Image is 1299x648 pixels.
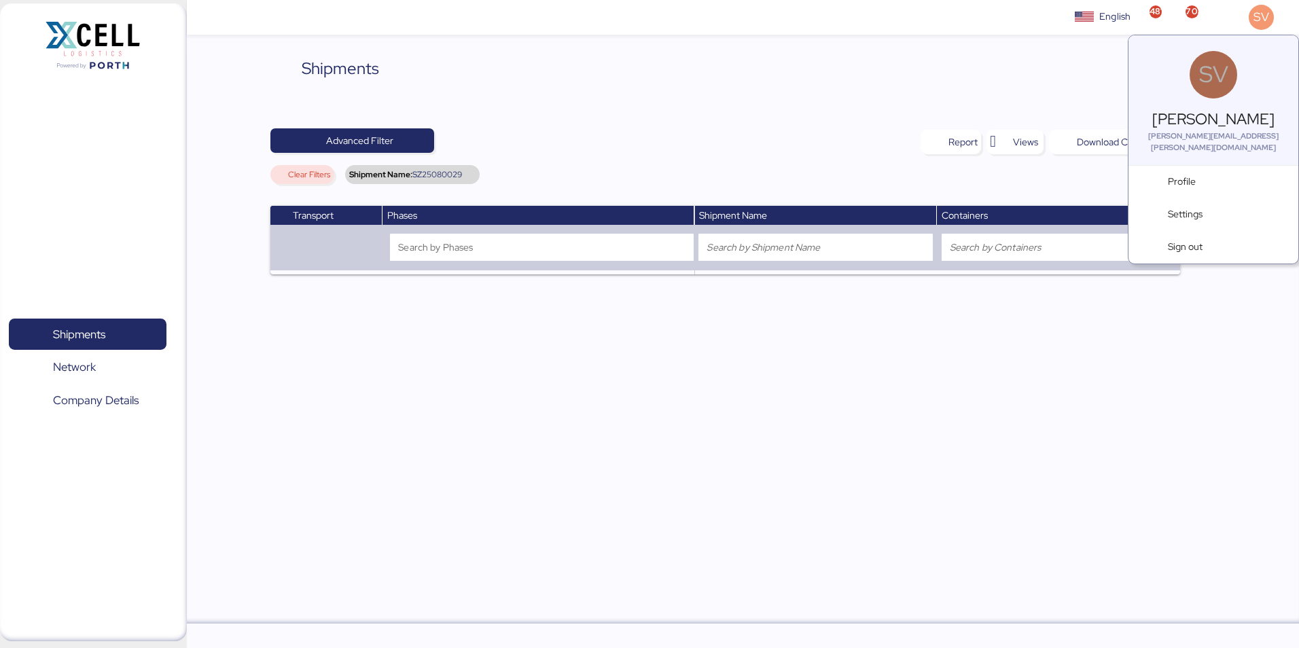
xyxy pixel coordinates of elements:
[302,56,379,81] div: Shipments
[195,6,218,29] button: Menu
[1168,207,1287,221] span: Settings
[1049,130,1143,154] button: Download CSV
[9,384,166,416] a: Company Details
[921,130,981,154] button: Report
[1013,134,1038,150] span: Views
[53,391,139,410] span: Company Details
[699,209,767,221] span: Shipment Name
[942,209,988,221] span: Containers
[293,209,334,221] span: Transport
[387,209,417,221] span: Phases
[9,319,166,350] a: Shipments
[1168,240,1287,254] span: Sign out
[948,134,978,150] div: Report
[412,170,462,179] span: SZ25080029
[326,132,393,149] span: Advanced Filter
[53,325,105,344] span: Shipments
[986,130,1044,154] button: Views
[53,357,96,377] span: Network
[270,128,435,153] button: Advanced Filter
[9,352,166,383] a: Network
[950,239,1168,255] input: Search by Containers
[1253,8,1269,26] span: SV
[1077,134,1140,150] div: Download CSV
[1099,10,1131,24] div: English
[707,239,924,255] input: Search by Shipment Name
[1168,175,1287,189] span: Profile
[349,170,412,179] span: Shipment Name:
[1133,130,1295,154] div: [PERSON_NAME][EMAIL_ADDRESS][PERSON_NAME][DOMAIN_NAME]
[1133,108,1295,131] div: [PERSON_NAME]
[288,170,330,179] span: Clear Filters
